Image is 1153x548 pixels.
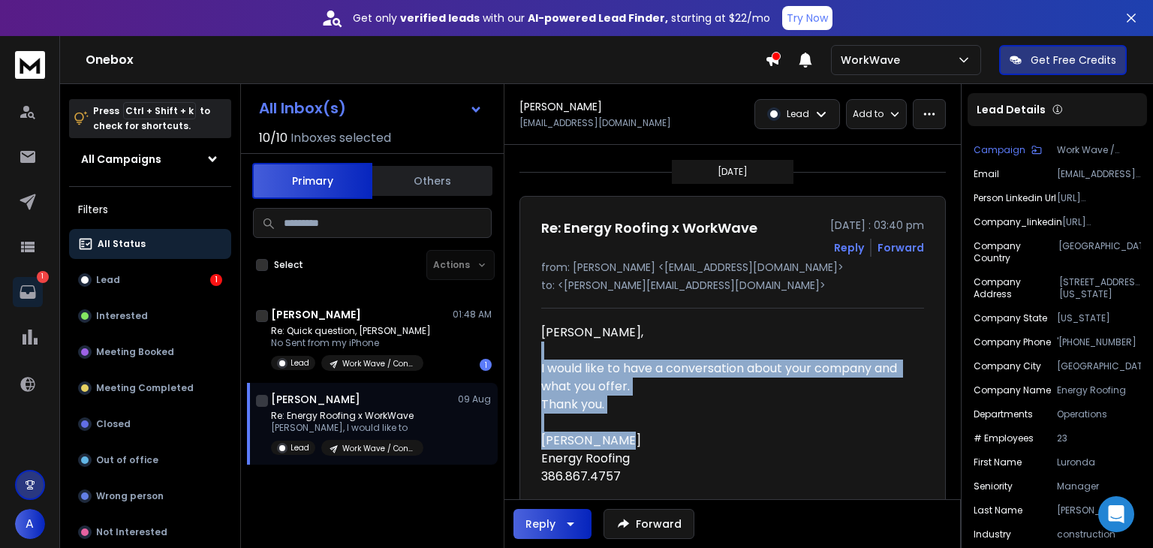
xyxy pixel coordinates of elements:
[1057,168,1141,180] p: [EMAIL_ADDRESS][DOMAIN_NAME]
[400,11,480,26] strong: verified leads
[480,359,492,371] div: 1
[69,445,231,475] button: Out of office
[15,509,45,539] button: A
[69,409,231,439] button: Closed
[69,301,231,331] button: Interested
[271,337,431,349] p: No Sent from my iPhone
[15,51,45,79] img: logo
[1057,456,1141,468] p: Luronda
[342,443,414,454] p: Work Wave / Construction / 11-50
[271,410,423,422] p: Re: Energy Roofing x WorkWave
[974,144,1025,156] p: Campaign
[974,504,1022,516] p: Last Name
[541,324,912,486] div: [PERSON_NAME],
[210,274,222,286] div: 1
[974,528,1011,540] p: industry
[37,271,49,283] p: 1
[519,99,602,114] h1: [PERSON_NAME]
[525,516,555,531] div: Reply
[974,192,1056,204] p: Person Linkedin Url
[974,312,1047,324] p: Company State
[96,526,167,538] p: Not Interested
[878,240,924,255] div: Forward
[1057,336,1141,348] p: '[PHONE_NUMBER]
[718,166,748,178] p: [DATE]
[974,240,1058,264] p: Company Country
[1057,504,1141,516] p: [PERSON_NAME]
[69,337,231,367] button: Meeting Booked
[541,260,924,275] p: from: [PERSON_NAME] <[EMAIL_ADDRESS][DOMAIN_NAME]>
[69,481,231,511] button: Wrong person
[291,129,391,147] h3: Inboxes selected
[841,53,906,68] p: WorkWave
[453,309,492,321] p: 01:48 AM
[519,117,671,129] p: [EMAIL_ADDRESS][DOMAIN_NAME]
[96,346,174,358] p: Meeting Booked
[96,490,164,502] p: Wrong person
[96,418,131,430] p: Closed
[259,129,287,147] span: 10 / 10
[69,265,231,295] button: Lead1
[1057,528,1141,540] p: construction
[999,45,1127,75] button: Get Free Credits
[974,360,1041,372] p: Company City
[974,408,1033,420] p: Departments
[69,373,231,403] button: Meeting Completed
[93,104,210,134] p: Press to check for shortcuts.
[458,393,492,405] p: 09 Aug
[274,259,303,271] label: Select
[513,509,592,539] button: Reply
[98,238,146,250] p: All Status
[1098,496,1134,532] div: Open Intercom Messenger
[1057,408,1141,420] p: Operations
[1058,240,1141,264] p: [GEOGRAPHIC_DATA]
[541,468,912,486] div: 386.867.4757
[974,168,999,180] p: Email
[372,164,492,197] button: Others
[1057,144,1141,156] p: Work Wave / Construction / 11-50
[252,163,372,199] button: Primary
[1062,216,1141,228] p: [URL][DOMAIN_NAME]
[974,456,1022,468] p: First Name
[787,11,828,26] p: Try Now
[1057,312,1141,324] p: [US_STATE]
[96,310,148,322] p: Interested
[977,102,1046,117] p: Lead Details
[96,454,158,466] p: Out of office
[541,450,912,468] div: Energy Roofing
[1057,432,1141,444] p: 23
[541,360,912,396] div: I would like to have a conversation about your company and what you offer.
[1031,53,1116,68] p: Get Free Credits
[787,108,809,120] p: Lead
[96,382,194,394] p: Meeting Completed
[782,6,832,30] button: Try Now
[830,218,924,233] p: [DATE] : 03:40 pm
[247,93,495,123] button: All Inbox(s)
[974,480,1013,492] p: Seniority
[974,276,1059,300] p: Company Address
[96,274,120,286] p: Lead
[1057,360,1141,372] p: [GEOGRAPHIC_DATA]
[259,101,346,116] h1: All Inbox(s)
[81,152,161,167] h1: All Campaigns
[541,218,757,239] h1: Re: Energy Roofing x WorkWave
[13,277,43,307] a: 1
[974,432,1034,444] p: # Employees
[604,509,694,539] button: Forward
[541,396,912,414] div: Thank you.
[69,517,231,547] button: Not Interested
[834,240,864,255] button: Reply
[528,11,668,26] strong: AI-powered Lead Finder,
[69,229,231,259] button: All Status
[69,199,231,220] h3: Filters
[271,392,360,407] h1: [PERSON_NAME]
[1059,276,1141,300] p: [STREET_ADDRESS][US_STATE]
[291,442,309,453] p: Lead
[853,108,884,120] p: Add to
[353,11,770,26] p: Get only with our starting at $22/mo
[974,144,1042,156] button: Campaign
[541,432,912,450] div: [PERSON_NAME]
[974,216,1062,228] p: company_linkedin
[1057,480,1141,492] p: Manager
